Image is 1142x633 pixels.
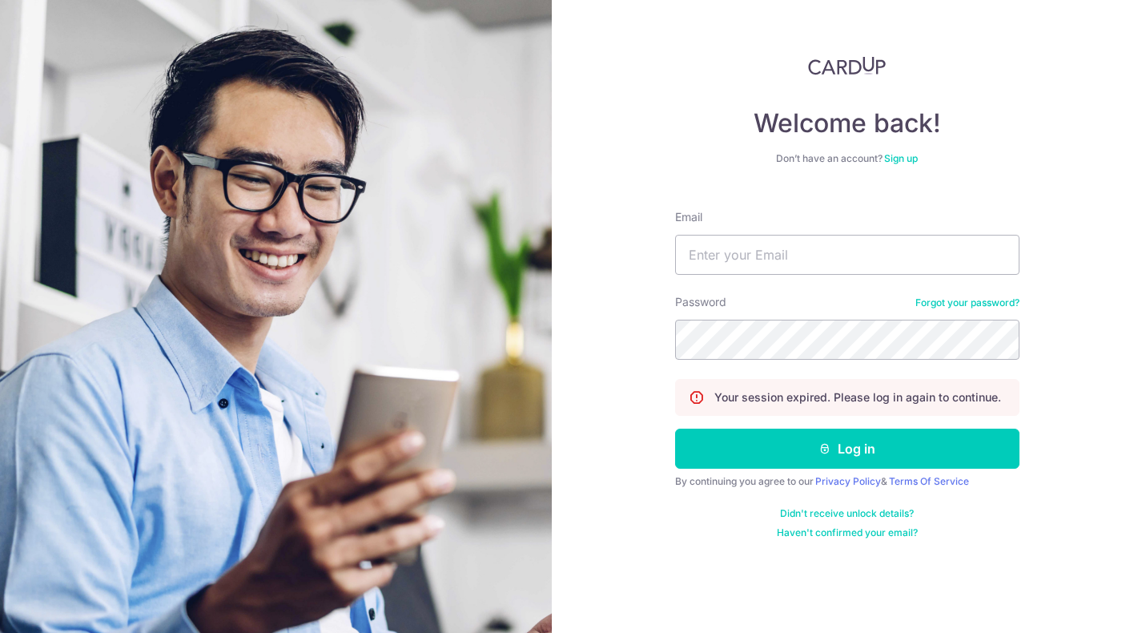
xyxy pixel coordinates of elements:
[675,235,1019,275] input: Enter your Email
[780,507,914,520] a: Didn't receive unlock details?
[884,152,918,164] a: Sign up
[675,209,702,225] label: Email
[675,294,726,310] label: Password
[777,526,918,539] a: Haven't confirmed your email?
[675,475,1019,488] div: By continuing you agree to our &
[675,429,1019,469] button: Log in
[714,389,1001,405] p: Your session expired. Please log in again to continue.
[675,152,1019,165] div: Don’t have an account?
[915,296,1019,309] a: Forgot your password?
[808,56,887,75] img: CardUp Logo
[675,107,1019,139] h4: Welcome back!
[889,475,969,487] a: Terms Of Service
[815,475,881,487] a: Privacy Policy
